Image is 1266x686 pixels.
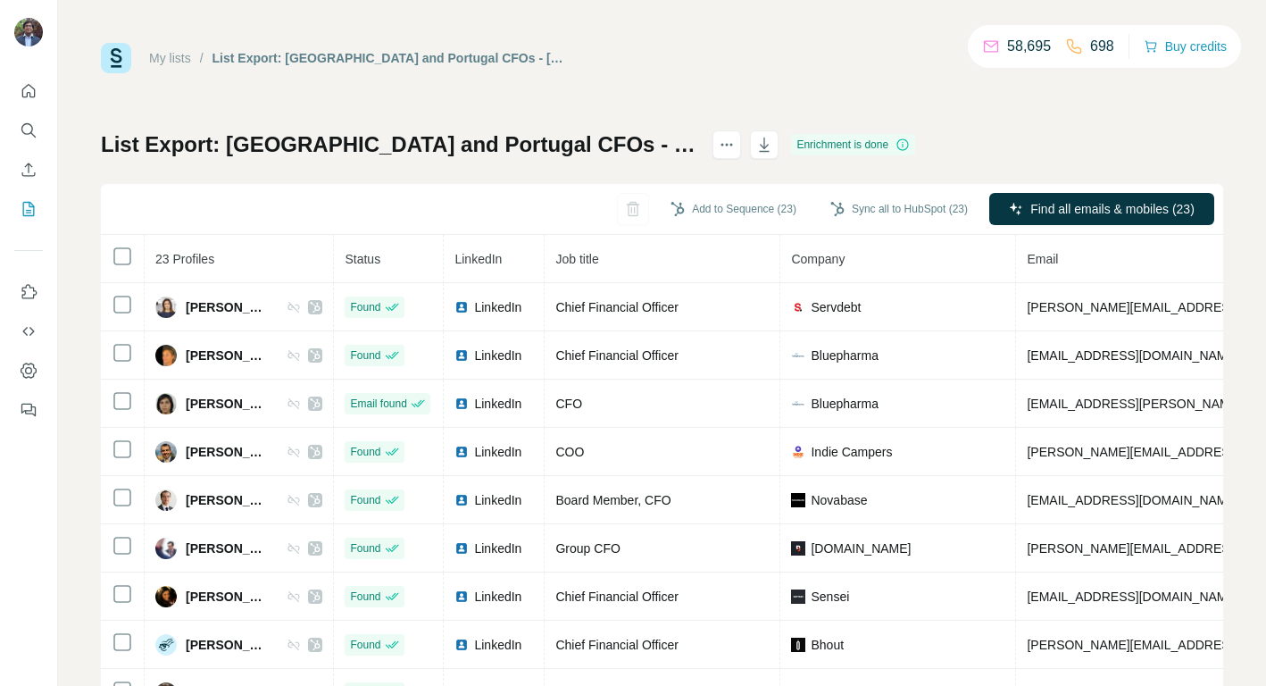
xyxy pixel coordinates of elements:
[350,637,380,653] span: Found
[186,395,269,413] span: [PERSON_NAME]
[474,395,521,413] span: LinkedIn
[474,347,521,364] span: LinkedIn
[811,347,879,364] span: Bluepharma
[101,130,696,159] h1: List Export: [GEOGRAPHIC_DATA] and Portugal CFOs - [DATE] 13:07
[454,348,469,363] img: LinkedIn logo
[350,299,380,315] span: Found
[14,75,43,107] button: Quick start
[155,345,177,366] img: Avatar
[555,397,582,411] span: CFO
[454,300,469,314] img: LinkedIn logo
[155,586,177,607] img: Avatar
[200,49,204,67] li: /
[155,489,177,511] img: Avatar
[474,491,521,509] span: LinkedIn
[155,297,177,318] img: Avatar
[454,541,469,556] img: LinkedIn logo
[186,347,269,364] span: [PERSON_NAME]
[1027,348,1238,363] span: [EMAIL_ADDRESS][DOMAIN_NAME]
[1007,36,1051,57] p: 58,695
[155,393,177,414] img: Avatar
[811,298,861,316] span: Servdebt
[712,130,741,159] button: actions
[155,634,177,656] img: Avatar
[1030,200,1195,218] span: Find all emails & mobiles (23)
[14,193,43,225] button: My lists
[1090,36,1114,57] p: 698
[989,193,1214,225] button: Find all emails & mobiles (23)
[791,493,805,507] img: company-logo
[791,348,805,363] img: company-logo
[350,492,380,508] span: Found
[350,396,406,412] span: Email found
[186,491,269,509] span: [PERSON_NAME]
[14,276,43,308] button: Use Surfe on LinkedIn
[149,51,191,65] a: My lists
[1027,590,1238,604] span: [EMAIL_ADDRESS][DOMAIN_NAME]
[454,445,469,459] img: LinkedIn logo
[555,445,584,459] span: COO
[474,443,521,461] span: LinkedIn
[14,114,43,146] button: Search
[155,441,177,463] img: Avatar
[791,590,805,604] img: company-logo
[212,49,567,67] div: List Export: [GEOGRAPHIC_DATA] and Portugal CFOs - [DATE] 13:07
[811,443,892,461] span: Indie Campers
[791,541,805,556] img: company-logo
[474,298,521,316] span: LinkedIn
[1027,252,1058,266] span: Email
[791,134,915,155] div: Enrichment is done
[555,493,670,507] span: Board Member, CFO
[186,443,269,461] span: [PERSON_NAME]
[14,394,43,426] button: Feedback
[474,588,521,606] span: LinkedIn
[454,590,469,604] img: LinkedIn logo
[555,541,620,556] span: Group CFO
[811,491,867,509] span: Novabase
[155,538,177,559] img: Avatar
[791,397,805,411] img: company-logo
[14,154,43,186] button: Enrich CSV
[186,636,269,654] span: [PERSON_NAME]
[186,298,269,316] span: [PERSON_NAME]
[474,540,521,557] span: LinkedIn
[14,355,43,387] button: Dashboard
[791,252,845,266] span: Company
[658,196,809,222] button: Add to Sequence (23)
[791,445,805,459] img: company-logo
[350,540,380,556] span: Found
[555,348,678,363] span: Chief Financial Officer
[791,638,805,652] img: company-logo
[454,397,469,411] img: LinkedIn logo
[345,252,380,266] span: Status
[14,315,43,347] button: Use Surfe API
[555,300,678,314] span: Chief Financial Officer
[101,43,131,73] img: Surfe Logo
[474,636,521,654] span: LinkedIn
[791,300,805,314] img: company-logo
[454,638,469,652] img: LinkedIn logo
[454,252,502,266] span: LinkedIn
[818,196,980,222] button: Sync all to HubSpot (23)
[186,540,269,557] span: [PERSON_NAME]
[555,252,598,266] span: Job title
[350,589,380,605] span: Found
[811,636,844,654] span: Bhout
[350,444,380,460] span: Found
[454,493,469,507] img: LinkedIn logo
[811,588,849,606] span: Sensei
[811,540,911,557] span: [DOMAIN_NAME]
[14,18,43,46] img: Avatar
[1144,34,1227,59] button: Buy credits
[350,347,380,364] span: Found
[186,588,269,606] span: [PERSON_NAME]
[555,638,678,652] span: Chief Financial Officer
[811,395,879,413] span: Bluepharma
[1027,493,1238,507] span: [EMAIL_ADDRESS][DOMAIN_NAME]
[555,590,678,604] span: Chief Financial Officer
[155,252,214,266] span: 23 Profiles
